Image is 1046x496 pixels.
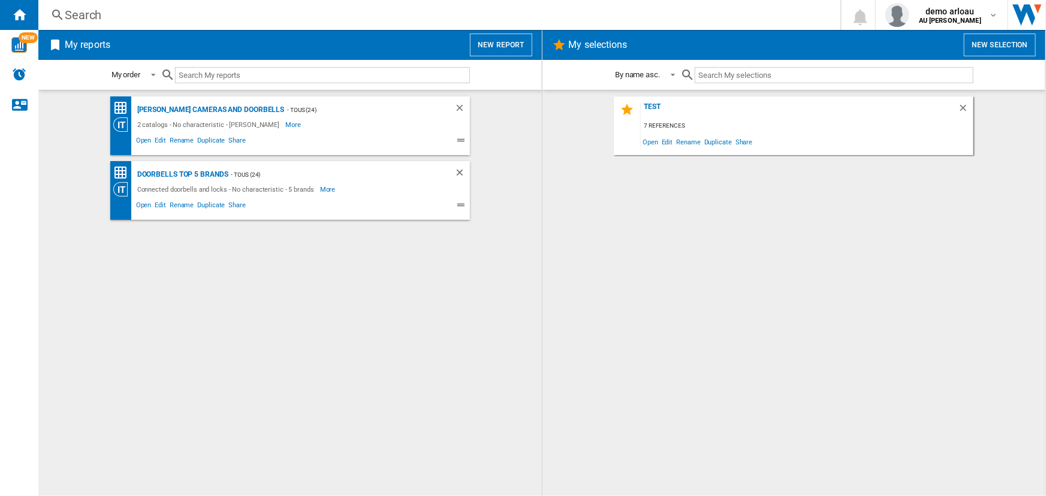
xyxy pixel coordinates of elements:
[641,134,660,150] span: Open
[703,134,734,150] span: Duplicate
[228,167,430,182] div: - TOUS (24)
[12,67,26,81] img: alerts-logo.svg
[285,117,303,132] span: More
[153,199,168,214] span: Edit
[195,135,227,149] span: Duplicate
[153,135,168,149] span: Edit
[11,37,27,53] img: wise-card.svg
[195,199,227,214] span: Duplicate
[19,32,38,43] span: NEW
[660,134,675,150] span: Edit
[227,135,248,149] span: Share
[919,5,981,17] span: demo arloau
[284,102,430,117] div: - TOUS (24)
[641,102,958,119] div: test
[964,34,1036,56] button: New selection
[113,165,134,180] div: Price Matrix
[566,34,630,56] h2: My selections
[175,67,470,83] input: Search My reports
[134,135,153,149] span: Open
[320,182,337,196] span: More
[674,134,702,150] span: Rename
[111,70,140,79] div: My order
[454,102,470,117] div: Delete
[168,199,195,214] span: Rename
[227,199,248,214] span: Share
[641,119,973,134] div: 7 references
[885,3,909,27] img: profile.jpg
[134,182,320,196] div: Connected doorbells and locks - No characteristic - 5 brands
[113,182,134,196] div: Category View
[454,167,470,182] div: Delete
[168,135,195,149] span: Rename
[134,199,153,214] span: Open
[734,134,755,150] span: Share
[470,34,532,56] button: New report
[65,7,809,23] div: Search
[958,102,973,119] div: Delete
[134,102,285,117] div: [PERSON_NAME] Cameras and Doorbells
[134,167,228,182] div: Doorbells Top 5 Brands
[113,101,134,116] div: Price Matrix
[62,34,113,56] h2: My reports
[695,67,973,83] input: Search My selections
[919,17,981,25] b: AU [PERSON_NAME]
[113,117,134,132] div: Category View
[134,117,285,132] div: 2 catalogs - No characteristic - [PERSON_NAME]
[615,70,660,79] div: By name asc.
